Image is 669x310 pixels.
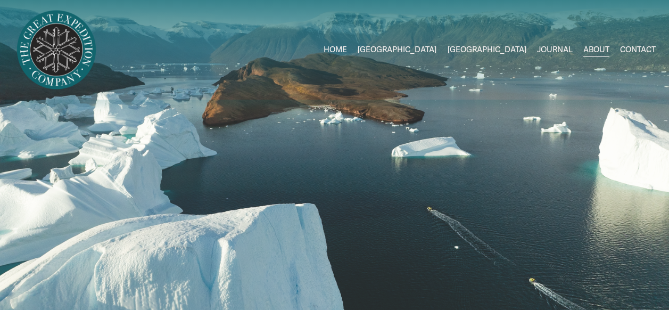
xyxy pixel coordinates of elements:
[358,42,436,58] a: folder dropdown
[358,43,436,57] span: [GEOGRAPHIC_DATA]
[448,43,526,57] span: [GEOGRAPHIC_DATA]
[620,42,656,58] a: CONTACT
[583,42,609,58] a: ABOUT
[448,42,526,58] a: folder dropdown
[13,7,100,93] img: Arctic Expeditions
[537,42,573,58] a: JOURNAL
[324,42,347,58] a: HOME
